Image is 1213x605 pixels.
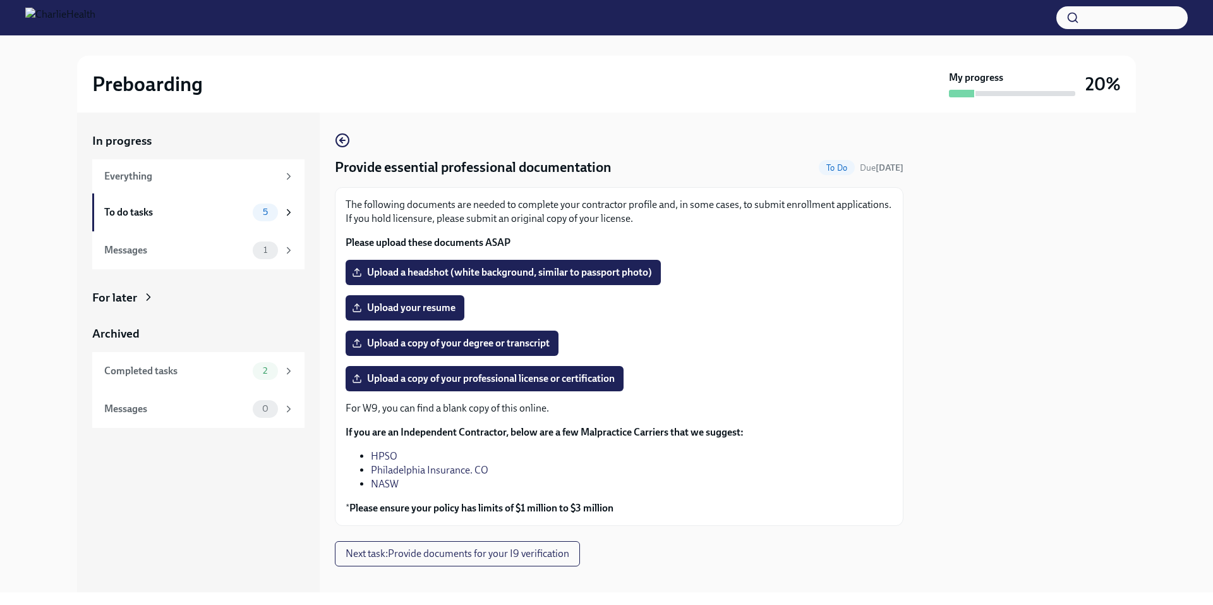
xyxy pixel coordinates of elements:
[256,245,275,255] span: 1
[92,290,137,306] div: For later
[104,205,248,219] div: To do tasks
[92,390,305,428] a: Messages0
[346,401,893,415] p: For W9, you can find a blank copy of this online.
[92,290,305,306] a: For later
[346,198,893,226] p: The following documents are needed to complete your contractor profile and, in some cases, to sub...
[819,163,855,173] span: To Do
[346,260,661,285] label: Upload a headshot (white background, similar to passport photo)
[92,159,305,193] a: Everything
[255,207,275,217] span: 5
[371,478,399,490] a: NASW
[371,464,488,476] a: Philadelphia Insurance. CO
[104,364,248,378] div: Completed tasks
[346,331,558,356] label: Upload a copy of your degree or transcript
[354,302,456,314] span: Upload your resume
[104,402,248,416] div: Messages
[346,366,624,391] label: Upload a copy of your professional license or certification
[876,162,903,173] strong: [DATE]
[92,193,305,231] a: To do tasks5
[346,236,510,248] strong: Please upload these documents ASAP
[346,295,464,321] label: Upload your resume
[92,231,305,269] a: Messages1
[949,71,1003,85] strong: My progress
[255,404,276,413] span: 0
[1085,73,1121,95] h3: 20%
[335,158,612,177] h4: Provide essential professional documentation
[354,266,652,279] span: Upload a headshot (white background, similar to passport photo)
[255,366,275,376] span: 2
[354,337,550,350] span: Upload a copy of your degree or transcript
[354,372,615,385] span: Upload a copy of your professional license or certification
[92,133,305,149] a: In progress
[104,243,248,257] div: Messages
[92,352,305,390] a: Completed tasks2
[371,450,397,462] a: HPSO
[335,541,580,566] button: Next task:Provide documents for your I9 verification
[92,71,203,97] h2: Preboarding
[860,162,903,173] span: Due
[346,547,569,560] span: Next task : Provide documents for your I9 verification
[25,8,95,28] img: CharlieHealth
[349,502,613,514] strong: Please ensure your policy has limits of $1 million to $3 million
[346,426,744,438] strong: If you are an Independent Contractor, below are a few Malpractice Carriers that we suggest:
[860,162,903,174] span: August 20th, 2025 07:00
[104,169,278,183] div: Everything
[92,326,305,342] a: Archived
